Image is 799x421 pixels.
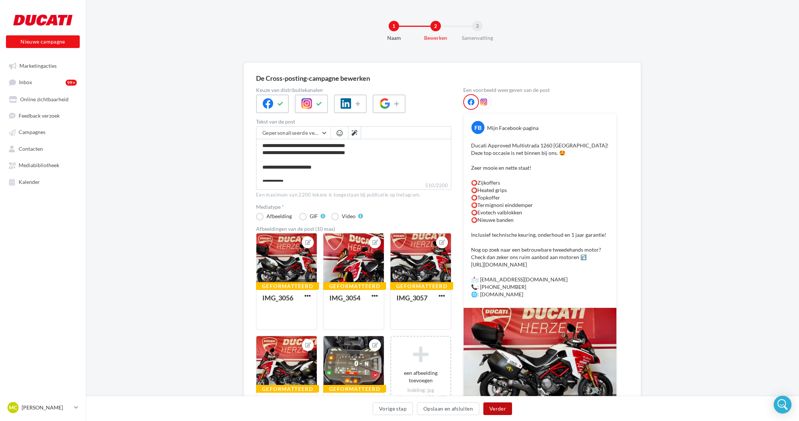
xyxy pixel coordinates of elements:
button: Gepersonaliseerde velden [256,127,331,139]
a: Online zichtbaarheid [4,92,81,106]
div: Geformatteerd [390,282,453,290]
a: Inbox99+ [4,75,81,89]
span: MC [9,404,17,411]
span: Campagnes [19,129,45,135]
div: IMG_3057 [397,294,427,302]
span: Contacten [19,146,43,152]
a: Feedback verzoek [4,109,81,122]
div: IMG_3054 [329,294,360,302]
button: Verder [483,402,512,415]
div: 2 [430,21,441,31]
p: Ducati Approved Multistrada 1260 [GEOGRAPHIC_DATA]! Deze top occasie is net binnen bij ons. 🤩 Zee... [471,142,609,298]
p: [PERSON_NAME] [22,404,71,411]
div: 1 [389,21,399,31]
div: Een voorbeeld weergeven van de post [463,87,617,93]
button: Nieuwe campagne [6,35,80,48]
button: Opslaan en afsluiten [417,402,479,415]
div: Video [342,214,356,219]
label: Tekst van de post [256,119,451,124]
span: Inbox [19,79,32,86]
div: Naam [370,34,418,42]
div: Mijn Facebook-pagina [487,124,539,132]
span: Kalender [19,179,40,185]
div: 99+ [66,80,77,86]
a: Campagnes [4,125,81,138]
div: Samenvatting [454,34,501,42]
div: Geformatteerd [256,385,319,393]
button: Vorige stap [373,402,413,415]
div: 3 [472,21,483,31]
label: Keuze van distributiekanalen [256,87,451,93]
label: Mediatype * [256,204,451,210]
span: Mediabibliotheek [19,162,59,169]
div: Geformatteerd [256,282,319,290]
span: Feedback verzoek [19,112,60,119]
div: Geformatteerd [323,282,386,290]
div: Bewerken [412,34,459,42]
label: 510/2200 [256,182,451,190]
div: Open Intercom Messenger [774,396,792,414]
a: Contacten [4,142,81,155]
div: Geformatteerd [323,385,386,393]
a: Marketingacties [4,59,81,72]
div: FB [471,121,484,134]
div: De Cross-posting-campagne bewerken [256,75,370,82]
a: Kalender [4,175,81,188]
span: Marketingacties [19,63,57,69]
div: Een maximum van 2200 tekens is toegestaan bij publicatie op Instagram. [256,192,451,198]
a: MC [PERSON_NAME] [6,401,80,415]
span: Online zichtbaarheid [20,96,69,102]
span: Gepersonaliseerde velden [262,130,325,136]
div: Afbeelding [266,214,292,219]
a: Mediabibliotheek [4,158,81,172]
div: GIF [310,214,318,219]
div: IMG_3056 [262,294,293,302]
div: Afbeeldingen van de post (10 max) [256,226,451,232]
